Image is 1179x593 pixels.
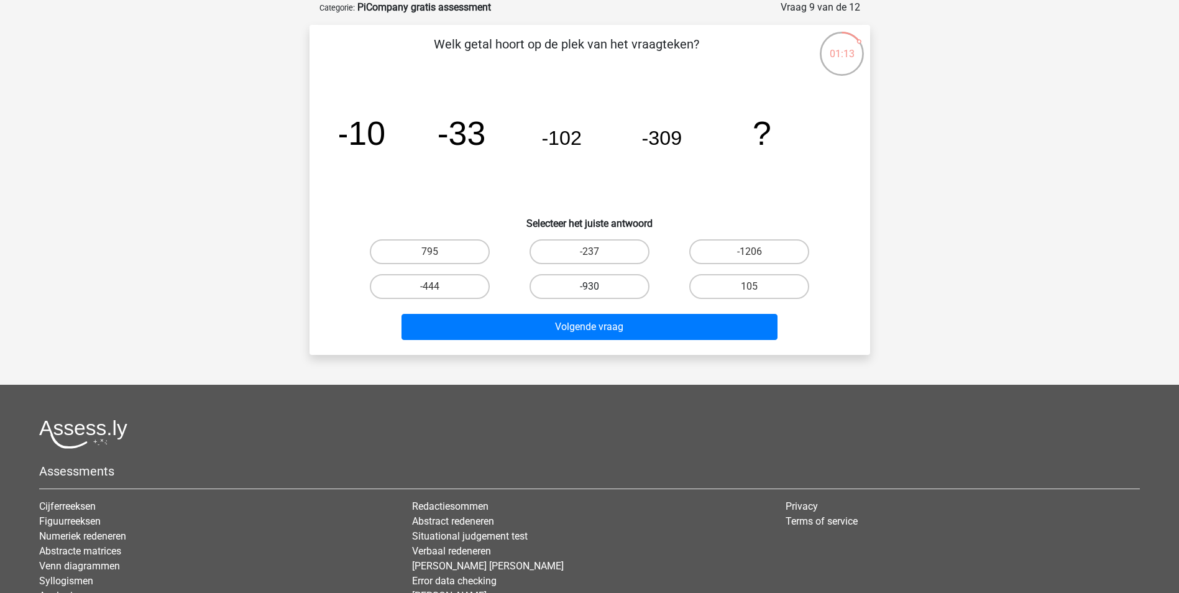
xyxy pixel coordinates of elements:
[39,575,93,587] a: Syllogismen
[437,114,485,152] tspan: -33
[786,515,858,527] a: Terms of service
[412,545,491,557] a: Verbaal redeneren
[39,545,121,557] a: Abstracte matrices
[541,127,582,149] tspan: -102
[319,3,355,12] small: Categorie:
[329,208,850,229] h6: Selecteer het juiste antwoord
[39,500,96,512] a: Cijferreeksen
[337,114,385,152] tspan: -10
[689,274,809,299] label: 105
[370,239,490,264] label: 795
[39,560,120,572] a: Venn diagrammen
[357,1,491,13] strong: PiCompany gratis assessment
[412,500,489,512] a: Redactiesommen
[39,420,127,449] img: Assessly logo
[412,560,564,572] a: [PERSON_NAME] [PERSON_NAME]
[641,127,682,149] tspan: -309
[412,575,497,587] a: Error data checking
[530,239,649,264] label: -237
[786,500,818,512] a: Privacy
[753,114,771,152] tspan: ?
[329,35,804,72] p: Welk getal hoort op de plek van het vraagteken?
[39,515,101,527] a: Figuurreeksen
[530,274,649,299] label: -930
[412,530,528,542] a: Situational judgement test
[819,30,865,62] div: 01:13
[39,464,1140,479] h5: Assessments
[401,314,778,340] button: Volgende vraag
[39,530,126,542] a: Numeriek redeneren
[412,515,494,527] a: Abstract redeneren
[689,239,809,264] label: -1206
[370,274,490,299] label: -444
